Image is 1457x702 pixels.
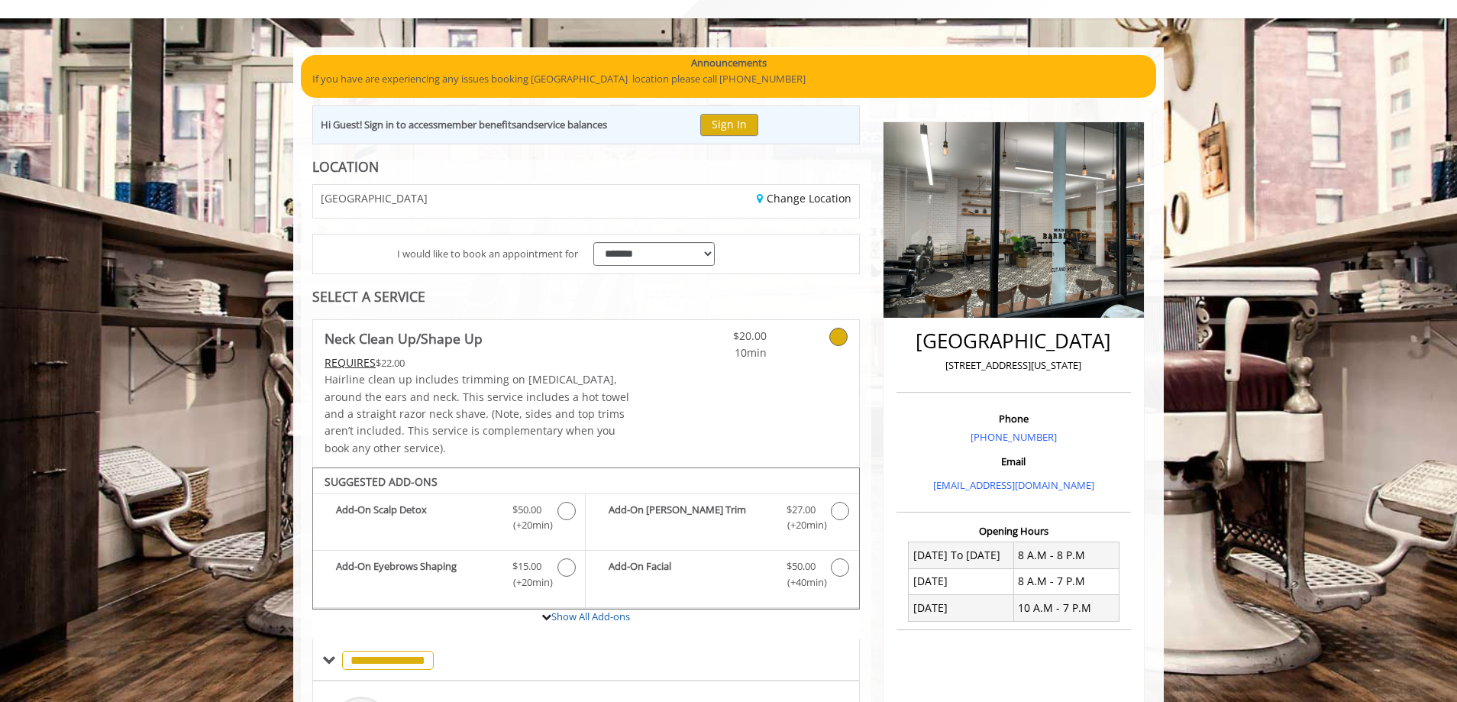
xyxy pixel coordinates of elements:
b: Announcements [691,55,767,71]
span: I would like to book an appointment for [397,246,578,262]
b: Add-On Eyebrows Shaping [336,558,497,590]
span: $15.00 [512,558,541,574]
b: Add-On [PERSON_NAME] Trim [609,502,770,534]
button: Sign In [700,114,758,136]
td: 8 A.M - 7 P.M [1013,568,1119,594]
b: Add-On Facial [609,558,770,590]
span: $27.00 [787,502,816,518]
div: Hi Guest! Sign in to access and [321,117,607,133]
a: [PHONE_NUMBER] [971,430,1057,444]
p: If you have are experiencing any issues booking [GEOGRAPHIC_DATA] location please call [PHONE_NUM... [312,71,1145,87]
p: Hairline clean up includes trimming on [MEDICAL_DATA], around the ears and neck. This service inc... [325,371,632,457]
span: (+20min ) [505,574,550,590]
h3: Phone [900,413,1127,424]
a: Show All Add-ons [551,610,630,623]
div: Neck Clean Up/Shape Up Add-onS [312,467,860,610]
b: SUGGESTED ADD-ONS [325,474,438,489]
h3: Opening Hours [896,526,1131,536]
p: [STREET_ADDRESS][US_STATE] [900,357,1127,374]
b: Neck Clean Up/Shape Up [325,328,483,349]
span: $20.00 [677,328,767,345]
a: [EMAIL_ADDRESS][DOMAIN_NAME] [933,478,1094,492]
label: Add-On Scalp Detox [321,502,577,538]
span: $50.00 [787,558,816,574]
div: SELECT A SERVICE [312,290,860,304]
b: Add-On Scalp Detox [336,502,497,534]
span: This service needs some Advance to be paid before we block your appointment [325,355,376,370]
span: (+20min ) [505,517,550,533]
b: LOCATION [312,157,379,176]
div: $22.00 [325,354,632,371]
span: [GEOGRAPHIC_DATA] [321,192,428,204]
td: 10 A.M - 7 P.M [1013,595,1119,621]
label: Add-On Beard Trim [593,502,851,538]
label: Add-On Facial [593,558,851,594]
b: service balances [534,118,607,131]
h3: Email [900,456,1127,467]
b: member benefits [438,118,516,131]
td: [DATE] [909,568,1014,594]
label: Add-On Eyebrows Shaping [321,558,577,594]
td: 8 A.M - 8 P.M [1013,542,1119,568]
span: (+20min ) [778,517,823,533]
td: [DATE] To [DATE] [909,542,1014,568]
a: Change Location [757,191,851,205]
td: [DATE] [909,595,1014,621]
span: 10min [677,345,767,361]
h2: [GEOGRAPHIC_DATA] [900,330,1127,352]
span: $50.00 [512,502,541,518]
span: (+40min ) [778,574,823,590]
